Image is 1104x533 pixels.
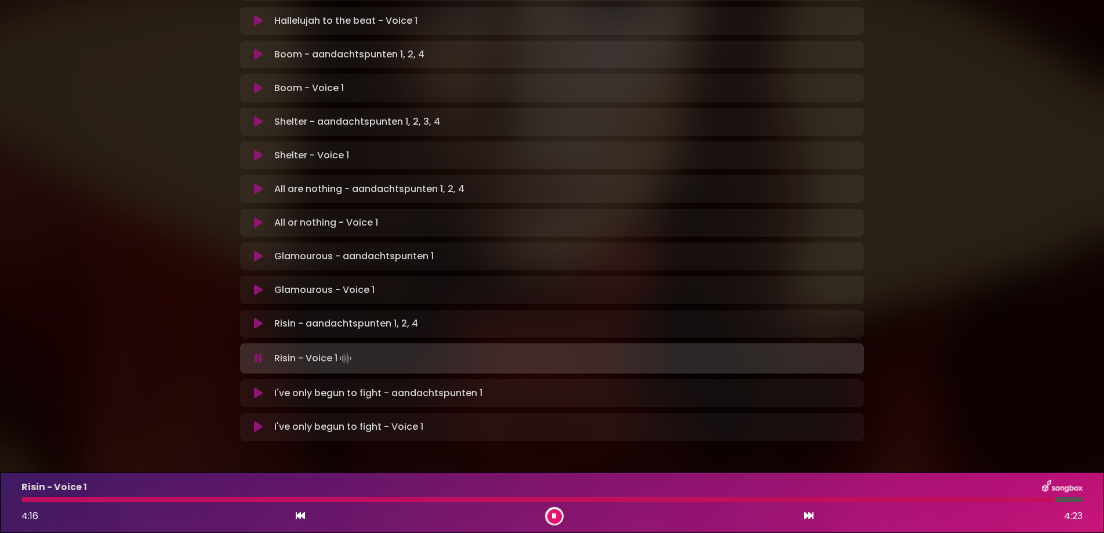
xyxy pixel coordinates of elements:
img: songbox-logo-white.png [1042,480,1083,495]
p: Shelter - aandachtspunten 1, 2, 3, 4 [274,115,440,129]
p: Risin - Voice 1 [274,350,354,367]
p: All or nothing - Voice 1 [274,216,378,230]
p: Boom - aandachtspunten 1, 2, 4 [274,48,424,61]
p: Glamourous - Voice 1 [274,283,375,297]
p: Boom - Voice 1 [274,81,344,95]
p: All are nothing - aandachtspunten 1, 2, 4 [274,182,464,196]
img: waveform4.gif [337,350,354,367]
p: Glamourous - aandachtspunten 1 [274,249,434,263]
p: I've only begun to fight - aandachtspunten 1 [274,386,482,400]
p: I've only begun to fight - Voice 1 [274,420,423,434]
p: Hallelujah to the beat - Voice 1 [274,14,417,28]
p: Risin - aandachtspunten 1, 2, 4 [274,317,418,331]
p: Shelter - Voice 1 [274,148,349,162]
p: Risin - Voice 1 [21,480,87,494]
